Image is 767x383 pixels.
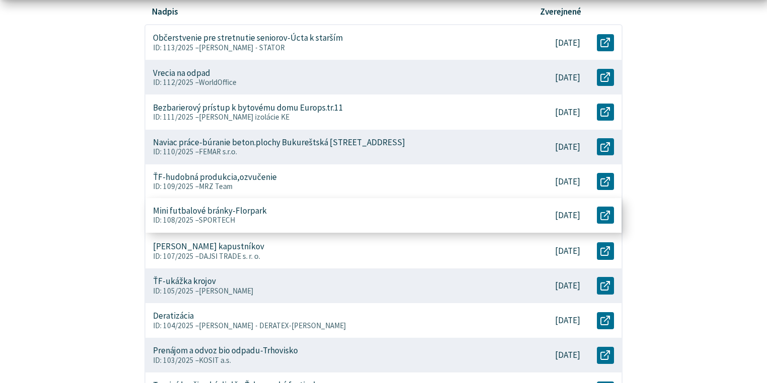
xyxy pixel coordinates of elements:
p: Naviac práce-búranie beton.plochy Bukureštská [STREET_ADDRESS] [153,137,405,148]
p: [DATE] [555,280,580,291]
p: [DATE] [555,350,580,360]
p: Zverejnené [540,7,581,17]
span: FEMAR s.r.o. [199,147,237,156]
p: [DATE] [555,38,580,48]
p: [DATE] [555,142,580,152]
p: [DATE] [555,176,580,187]
span: [PERSON_NAME] - DERATEX-[PERSON_NAME] [199,321,346,330]
span: SPORTECH [199,216,235,225]
p: Bezbarierový prístup k bytovému domu Europs.tr.11 [153,103,343,113]
p: [PERSON_NAME] kapustníkov [153,241,264,252]
p: Deratizácia [153,311,194,321]
p: ŤF-hudobná produkcia,ozvučenie [153,172,277,182]
p: ID: 105/2025 – [153,286,509,296]
p: ID: 110/2025 – [153,147,509,156]
p: [DATE] [555,107,580,118]
span: [PERSON_NAME] izolácie KE [199,112,289,122]
span: [PERSON_NAME] - STATOR [199,43,285,52]
p: Mini futbalové bránky-Florpark [153,206,267,216]
p: ID: 113/2025 – [153,43,509,52]
p: Prenájom a odvoz bio odpadu-Trhovisko [153,345,298,356]
span: MRZ Team [199,181,233,191]
p: Vrecia na odpad [153,68,210,78]
span: KOSIT a.s. [199,355,231,365]
p: ID: 107/2025 – [153,252,509,261]
p: [DATE] [555,315,580,326]
span: WorldOffice [199,77,237,87]
p: ŤF-ukážka krojov [153,276,216,286]
p: [DATE] [555,210,580,221]
span: [PERSON_NAME] [199,286,254,296]
span: DAJSI TRADE s. r. o. [199,251,260,261]
p: Nadpis [152,7,178,17]
p: [DATE] [555,72,580,83]
p: ID: 111/2025 – [153,113,509,122]
p: ID: 112/2025 – [153,78,509,87]
p: Občerstvenie pre stretnutie seniorov-Úcta k starším [153,33,343,43]
p: [DATE] [555,246,580,256]
p: ID: 109/2025 – [153,182,509,191]
p: ID: 108/2025 – [153,216,509,225]
p: ID: 103/2025 – [153,356,509,365]
p: ID: 104/2025 – [153,321,509,330]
